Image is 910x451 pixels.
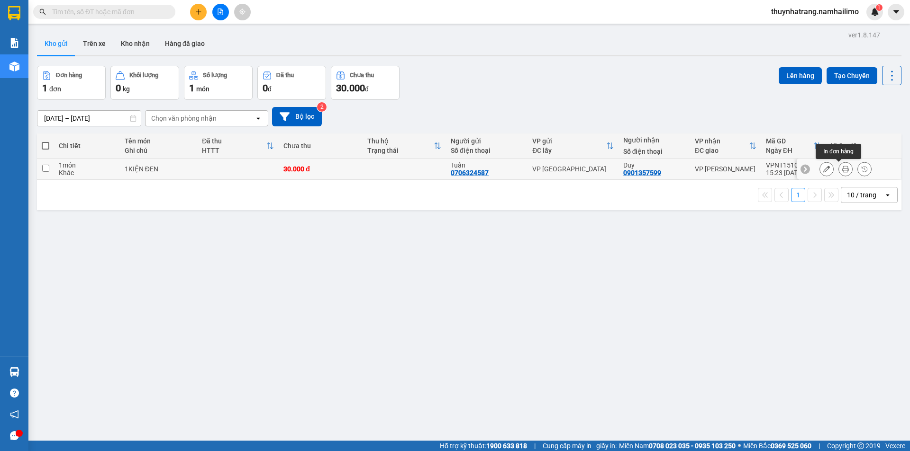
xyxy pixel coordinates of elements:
[37,32,75,55] button: Kho gửi
[116,82,121,94] span: 0
[195,9,202,15] span: plus
[197,133,279,159] th: Toggle SortBy
[766,169,821,177] div: 15:23 [DATE]
[9,62,19,71] img: warehouse-icon
[365,85,369,93] span: đ
[125,137,193,145] div: Tên món
[827,67,877,84] button: Tạo Chuyến
[272,107,322,126] button: Bộ lọc
[534,441,536,451] span: |
[113,32,157,55] button: Kho nhận
[528,133,618,159] th: Toggle SortBy
[268,85,272,93] span: đ
[37,66,106,100] button: Đơn hàng1đơn
[779,67,822,84] button: Lên hàng
[884,191,892,199] svg: open
[367,147,434,154] div: Trạng thái
[255,115,262,122] svg: open
[125,165,193,173] div: 1KIỆN ĐEN
[202,137,266,145] div: Đã thu
[151,114,217,123] div: Chọn văn phòng nhận
[283,142,357,150] div: Chưa thu
[9,38,19,48] img: solution-icon
[56,72,82,79] div: Đơn hàng
[816,144,861,159] div: In đơn hàng
[791,188,805,202] button: 1
[888,4,904,20] button: caret-down
[857,442,864,449] span: copyright
[738,444,741,448] span: ⚪️
[39,9,46,15] span: search
[761,133,826,159] th: Toggle SortBy
[234,4,251,20] button: aim
[532,165,613,173] div: VP [GEOGRAPHIC_DATA]
[59,142,115,150] div: Chi tiết
[871,8,879,16] img: icon-new-feature
[42,82,47,94] span: 1
[52,7,164,17] input: Tìm tên, số ĐT hoặc mã đơn
[276,72,294,79] div: Đã thu
[766,147,813,154] div: Ngày ĐH
[766,137,813,145] div: Mã GD
[623,136,685,144] div: Người nhận
[623,161,685,169] div: Duy
[10,431,19,440] span: message
[892,8,901,16] span: caret-down
[59,161,115,169] div: 1 món
[202,147,266,154] div: HTTT
[830,142,896,150] div: Nhân viên
[695,137,749,145] div: VP nhận
[543,441,617,451] span: Cung cấp máy in - giấy in:
[331,66,400,100] button: Chưa thu30.000đ
[9,367,19,377] img: warehouse-icon
[184,66,253,100] button: Số lượng1món
[819,162,834,176] div: Sửa đơn hàng
[189,82,194,94] span: 1
[37,111,141,126] input: Select a date range.
[847,190,876,200] div: 10 / trang
[848,30,880,40] div: ver 1.8.147
[764,6,866,18] span: thuynhatrang.namhailimo
[203,72,227,79] div: Số lượng
[690,133,761,159] th: Toggle SortBy
[451,169,489,177] div: 0706324587
[257,66,326,100] button: Đã thu0đ
[532,137,606,145] div: VP gửi
[10,389,19,398] span: question-circle
[695,147,749,154] div: ĐC giao
[451,137,523,145] div: Người gửi
[623,169,661,177] div: 0901357599
[317,102,327,112] sup: 2
[350,72,374,79] div: Chưa thu
[59,169,115,177] div: Khác
[876,4,883,11] sup: 1
[771,442,811,450] strong: 0369 525 060
[532,147,606,154] div: ĐC lấy
[8,6,20,20] img: logo-vxr
[283,165,357,173] div: 30.000 đ
[363,133,446,159] th: Toggle SortBy
[649,442,736,450] strong: 0708 023 035 - 0935 103 250
[451,161,523,169] div: Tuấn
[263,82,268,94] span: 0
[336,82,365,94] span: 30.000
[217,9,224,15] span: file-add
[451,147,523,154] div: Số điện thoại
[239,9,246,15] span: aim
[123,85,130,93] span: kg
[129,72,158,79] div: Khối lượng
[10,410,19,419] span: notification
[212,4,229,20] button: file-add
[623,148,685,155] div: Số điện thoại
[125,147,193,154] div: Ghi chú
[695,165,756,173] div: VP [PERSON_NAME]
[367,137,434,145] div: Thu hộ
[619,441,736,451] span: Miền Nam
[196,85,209,93] span: món
[190,4,207,20] button: plus
[49,85,61,93] span: đơn
[157,32,212,55] button: Hàng đã giao
[110,66,179,100] button: Khối lượng0kg
[75,32,113,55] button: Trên xe
[743,441,811,451] span: Miền Bắc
